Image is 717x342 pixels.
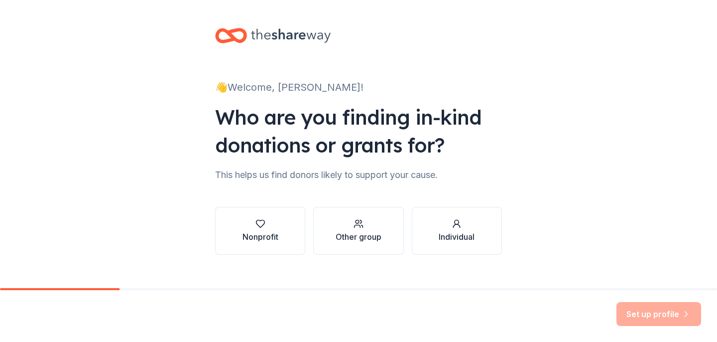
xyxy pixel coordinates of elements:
[215,103,502,159] div: Who are you finding in-kind donations or grants for?
[242,231,278,243] div: Nonprofit
[215,207,305,255] button: Nonprofit
[336,231,381,243] div: Other group
[215,79,502,95] div: 👋 Welcome, [PERSON_NAME]!
[439,231,475,243] div: Individual
[412,207,502,255] button: Individual
[313,207,403,255] button: Other group
[215,167,502,183] div: This helps us find donors likely to support your cause.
